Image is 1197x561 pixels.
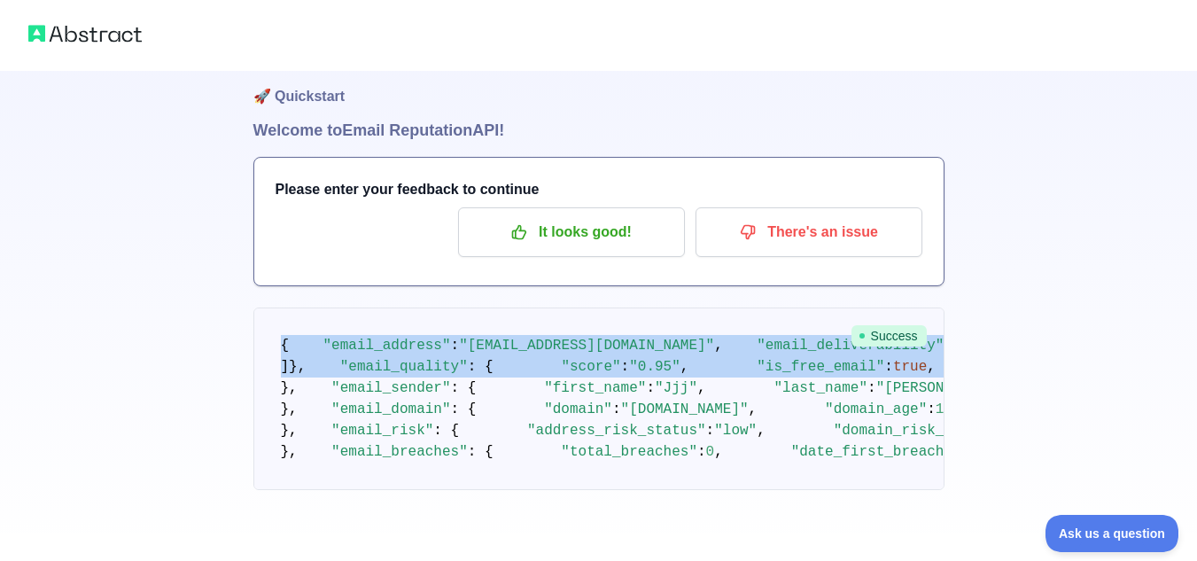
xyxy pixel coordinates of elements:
[646,380,655,396] span: :
[253,51,944,118] h1: 🚀 Quickstart
[340,359,468,375] span: "email_quality"
[893,359,927,375] span: true
[629,359,680,375] span: "0.95"
[459,338,714,354] span: "[EMAIL_ADDRESS][DOMAIN_NAME]"
[749,401,758,417] span: ,
[331,423,433,439] span: "email_risk"
[544,380,646,396] span: "first_name"
[433,423,459,439] span: : {
[714,338,723,354] span: ,
[655,380,697,396] span: "Jjj"
[851,325,927,347] span: Success
[834,423,1004,439] span: "domain_risk_status"
[281,338,290,354] span: {
[331,444,468,460] span: "email_breaches"
[706,423,715,439] span: :
[706,444,715,460] span: 0
[709,217,909,247] p: There's an issue
[714,423,757,439] span: "low"
[451,401,477,417] span: : {
[757,423,766,439] span: ,
[471,217,672,247] p: It looks good!
[825,401,927,417] span: "domain_age"
[253,118,944,143] h1: Welcome to Email Reputation API!
[1045,515,1179,552] iframe: Toggle Customer Support
[621,401,749,417] span: "[DOMAIN_NAME]"
[323,338,451,354] span: "email_address"
[680,359,689,375] span: ,
[544,401,612,417] span: "domain"
[791,444,970,460] span: "date_first_breached"
[468,359,494,375] span: : {
[757,359,884,375] span: "is_free_email"
[468,444,494,460] span: : {
[773,380,867,396] span: "last_name"
[884,359,893,375] span: :
[697,380,706,396] span: ,
[451,380,477,396] span: : {
[867,380,876,396] span: :
[936,401,978,417] span: 10999
[458,207,685,257] button: It looks good!
[561,444,697,460] span: "total_breaches"
[527,423,706,439] span: "address_risk_status"
[757,338,944,354] span: "email_deliverability"
[876,380,1004,396] span: "[PERSON_NAME]"
[697,444,706,460] span: :
[612,401,621,417] span: :
[331,380,450,396] span: "email_sender"
[331,401,450,417] span: "email_domain"
[28,21,142,46] img: Abstract logo
[927,401,936,417] span: :
[927,359,936,375] span: ,
[621,359,630,375] span: :
[714,444,723,460] span: ,
[451,338,460,354] span: :
[276,179,922,200] h3: Please enter your feedback to continue
[561,359,620,375] span: "score"
[696,207,922,257] button: There's an issue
